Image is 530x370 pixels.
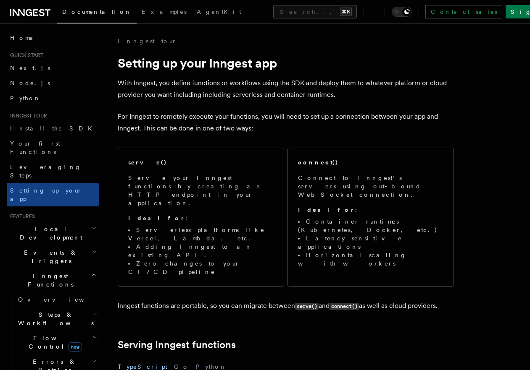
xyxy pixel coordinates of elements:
[18,296,105,303] span: Overview
[118,339,236,351] a: Serving Inngest functions
[118,37,177,45] a: Inngest tour
[298,206,355,213] strong: Ideal for
[7,121,99,136] a: Install the SDK
[298,251,443,268] li: Horizontal scaling with workers
[128,214,274,222] p: :
[298,158,338,167] h2: connect()
[128,259,274,276] li: Zero changes to your CI/CD pipeline
[15,310,94,327] span: Steps & Workflows
[7,76,99,91] a: Node.js
[7,112,47,119] span: Inngest tour
[15,292,99,307] a: Overview
[295,303,319,310] code: serve()
[7,52,43,59] span: Quick start
[10,187,82,202] span: Setting up your app
[118,55,454,70] h1: Setting up your Inngest app
[7,225,92,242] span: Local Development
[7,183,99,206] a: Setting up your app
[298,174,443,199] p: Connect to Inngest's servers using out-bound WebSocket connection.
[15,331,99,354] button: Flow Controlnew
[7,159,99,183] a: Leveraging Steps
[128,158,167,167] h2: serve()
[298,206,443,214] p: :
[128,215,185,221] strong: Ideal for
[192,3,246,23] a: AgentKit
[7,248,92,265] span: Events & Triggers
[7,221,99,245] button: Local Development
[10,34,34,42] span: Home
[128,226,274,242] li: Serverless platforms like Vercel, Lambda, etc.
[298,217,443,234] li: Container runtimes (Kubernetes, Docker, etc.)
[197,8,241,15] span: AgentKit
[273,5,357,18] button: Search...⌘K
[118,300,454,312] p: Inngest functions are portable, so you can migrate between and as well as cloud providers.
[7,245,99,268] button: Events & Triggers
[118,77,454,101] p: With Inngest, you define functions or workflows using the SDK and deploy them to whatever platfor...
[128,174,274,207] p: Serve your Inngest functions by creating an HTTP endpoint in your application.
[10,80,50,86] span: Node.js
[7,30,99,45] a: Home
[10,95,41,102] span: Python
[137,3,192,23] a: Examples
[330,303,359,310] code: connect()
[7,213,35,220] span: Features
[340,8,352,16] kbd: ⌘K
[298,234,443,251] li: Latency sensitive applications
[7,136,99,159] a: Your first Functions
[10,65,50,71] span: Next.js
[10,140,60,155] span: Your first Functions
[7,60,99,76] a: Next.js
[7,268,99,292] button: Inngest Functions
[15,307,99,331] button: Steps & Workflows
[10,125,97,132] span: Install the SDK
[128,242,274,259] li: Adding Inngest to an existing API.
[118,111,454,134] p: For Inngest to remotely execute your functions, you will need to set up a connection between your...
[15,334,92,351] span: Flow Control
[7,272,91,289] span: Inngest Functions
[118,148,284,287] a: serve()Serve your Inngest functions by creating an HTTP endpoint in your application.Ideal for:Se...
[7,91,99,106] a: Python
[57,3,137,23] a: Documentation
[62,8,132,15] span: Documentation
[425,5,502,18] a: Contact sales
[10,164,81,179] span: Leveraging Steps
[392,7,412,17] button: Toggle dark mode
[287,148,454,287] a: connect()Connect to Inngest's servers using out-bound WebSocket connection.Ideal for:Container ru...
[142,8,187,15] span: Examples
[68,342,82,352] span: new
